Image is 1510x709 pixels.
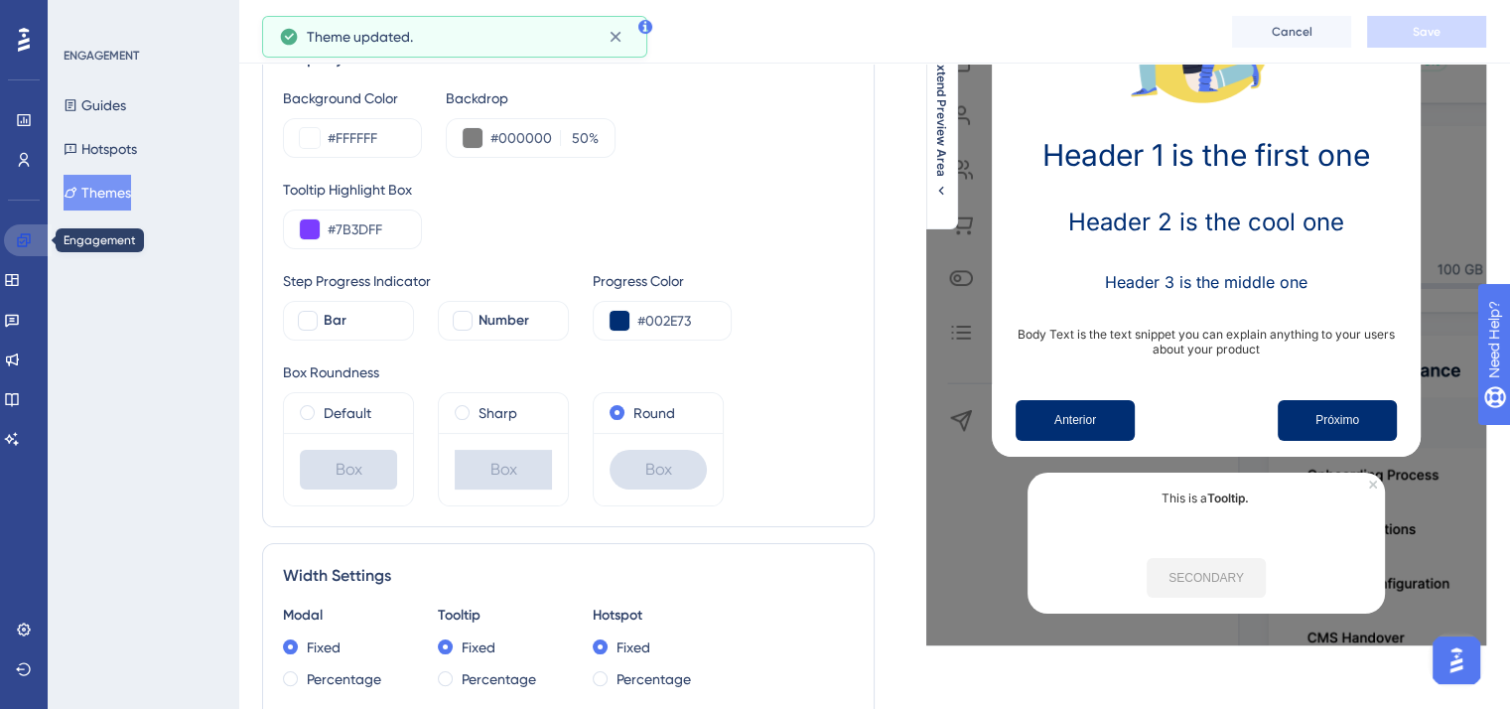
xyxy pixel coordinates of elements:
button: Save [1367,16,1486,48]
div: Step Progress Indicator [283,269,569,293]
div: ENGAGEMENT [64,48,139,64]
div: Tooltip [438,604,569,628]
div: Modal [283,604,414,628]
span: Save [1413,24,1441,40]
div: Hotspot [593,604,724,628]
label: Percentage [617,667,691,691]
h2: Header 2 is the cool one [1008,208,1405,236]
p: This is a [1043,489,1369,507]
div: Box Roundness [283,360,854,384]
div: Backdrop [446,86,616,110]
label: Fixed [617,636,650,659]
b: Tooltip. [1207,491,1249,505]
button: Extend Preview Area [925,58,957,199]
label: Fixed [307,636,341,659]
span: Number [479,309,529,333]
div: Box [610,450,707,490]
button: Cancel [1232,16,1351,48]
div: Progress Color [593,269,732,293]
h1: Header 1 is the first one [1008,137,1405,173]
div: Box [455,450,552,490]
p: Body Text is the text snippet you can explain anything to your users about your product [1008,327,1405,356]
label: Percentage [462,667,536,691]
div: Width Settings [283,564,854,588]
div: Box [300,450,397,490]
button: Guides [64,87,126,123]
h3: Header 3 is the middle one [1008,272,1405,292]
button: Next [1278,400,1397,441]
div: Tooltip Highlight Box [283,178,854,202]
span: Bar [324,309,346,333]
span: Need Help? [47,5,124,29]
label: Percentage [307,667,381,691]
span: Cancel [1272,24,1312,40]
label: % [560,126,599,150]
span: Theme updated. [307,25,413,49]
button: SECONDARY [1147,558,1266,598]
button: Previous [1016,400,1135,441]
label: Fixed [462,636,495,659]
label: Default [324,401,371,425]
span: Extend Preview Area [933,58,949,177]
label: Round [633,401,675,425]
input: % [567,126,589,150]
button: Themes [64,175,131,211]
div: Background Color [283,86,422,110]
button: Hotspots [64,131,137,167]
iframe: UserGuiding AI Assistant Launcher [1427,631,1486,690]
div: Close Preview [1369,481,1377,489]
label: Sharp [479,401,517,425]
